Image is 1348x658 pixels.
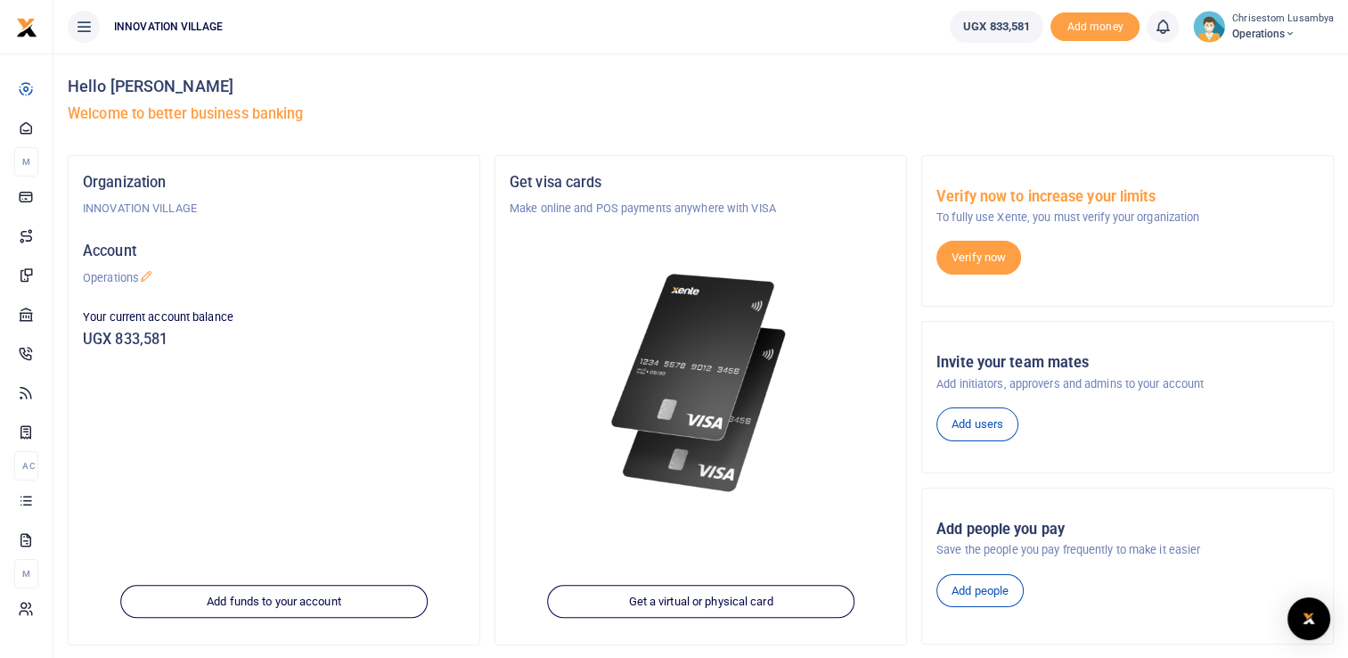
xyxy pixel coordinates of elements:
[510,200,892,218] p: Make online and POS payments anywhere with VISA
[950,11,1043,43] a: UGX 833,581
[14,147,38,177] li: M
[1232,12,1334,27] small: Chrisestom Lusambya
[936,209,1319,226] p: To fully use Xente, you must verify your organization
[936,375,1319,393] p: Add initiators, approvers and admins to your account
[936,541,1319,559] p: Save the people you pay frequently to make it easier
[1050,12,1140,42] li: Toup your wallet
[107,19,230,35] span: INNOVATION VILLAGE
[943,11,1050,43] li: Wallet ballance
[83,308,465,326] p: Your current account balance
[936,407,1018,441] a: Add users
[83,243,465,260] h5: Account
[1193,11,1225,43] img: profile-user
[936,188,1319,206] h5: Verify now to increase your limits
[936,354,1319,372] h5: Invite your team mates
[936,521,1319,539] h5: Add people you pay
[936,241,1021,275] a: Verify now
[605,260,797,506] img: xente-_physical_cards.png
[936,574,1024,608] a: Add people
[16,20,37,33] a: logo-small logo-large logo-large
[83,269,465,287] p: Operations
[14,559,38,588] li: M
[16,17,37,38] img: logo-small
[83,174,465,192] h5: Organization
[1050,19,1140,32] a: Add money
[1232,26,1334,42] span: Operations
[963,18,1030,36] span: UGX 833,581
[83,200,465,218] p: INNOVATION VILLAGE
[1050,12,1140,42] span: Add money
[120,585,429,619] a: Add funds to your account
[83,331,465,349] h5: UGX 833,581
[510,174,892,192] h5: Get visa cards
[547,585,855,619] a: Get a virtual or physical card
[1193,11,1334,43] a: profile-user Chrisestom Lusambya Operations
[1287,597,1330,640] div: Open Intercom Messenger
[14,451,38,481] li: Ac
[68,77,1334,96] h4: Hello [PERSON_NAME]
[68,105,1334,123] h5: Welcome to better business banking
